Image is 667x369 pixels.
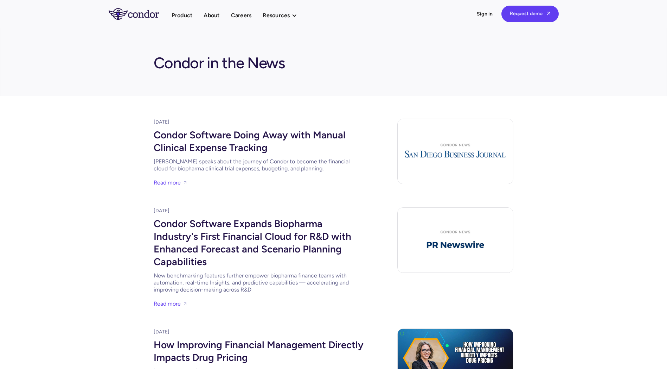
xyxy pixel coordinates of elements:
div: [DATE] [154,329,365,336]
a: About [204,11,219,20]
a: Careers [231,11,252,20]
a: Condor Software Doing Away with Manual Clinical Expense Tracking[PERSON_NAME] speaks about the jo... [154,126,365,172]
div: Condor Software Expands Biopharma Industry's First Financial Cloud for R&D with Enhanced Forecast... [154,214,365,269]
div: Resources [263,11,290,20]
div: How Improving Financial Management Directly Impacts Drug Pricing [154,336,365,365]
h1: Condor in the News [154,50,285,73]
a: Read more [154,178,181,187]
a: Request demo [501,6,559,22]
div: [PERSON_NAME] speaks about the journey of Condor to become the financial cloud for biopharma clin... [154,158,365,172]
div: Resources [263,11,304,20]
a: home [109,8,172,19]
span:  [547,11,550,16]
a: Condor Software Expands Biopharma Industry's First Financial Cloud for R&D with Enhanced Forecast... [154,214,365,293]
a: Sign in [477,11,493,18]
div: New benchmarking features further empower biopharma finance teams with automation, real-time Insi... [154,272,365,293]
a: Product [172,11,193,20]
div: [DATE] [154,119,365,126]
div: Condor Software Doing Away with Manual Clinical Expense Tracking [154,126,365,155]
div: [DATE] [154,207,365,214]
a: Read more [154,299,181,308]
